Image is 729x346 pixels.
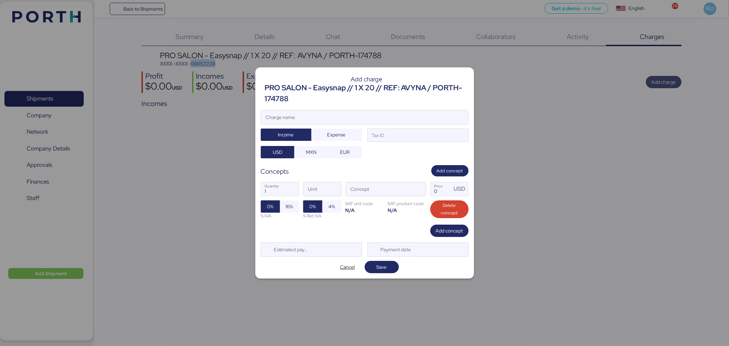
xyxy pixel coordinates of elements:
button: Add concept [431,165,469,176]
button: Add concept [430,225,469,237]
span: Cancel [340,263,355,271]
div: SAT unit code [346,200,384,207]
button: 16% [280,200,299,213]
button: ConceptConcept [411,184,426,198]
span: 4% [328,202,335,211]
span: Delete concept [436,202,463,217]
span: Add concept [437,167,463,175]
span: MXN [306,148,316,156]
button: USD [261,146,295,158]
div: Tax ID [370,132,384,139]
button: EUR [328,146,362,158]
span: USD [273,148,282,156]
input: Price [431,182,452,196]
div: % Ret IVA [303,213,341,219]
input: Unit [303,182,341,196]
div: N/A [388,207,426,213]
div: Concepts [261,167,289,176]
button: 4% [322,200,341,213]
span: 0% [267,202,273,211]
span: Expense [327,131,346,139]
button: Income [261,129,311,141]
span: Income [278,131,294,139]
input: Concept [346,182,409,196]
button: Expense [311,129,362,141]
div: PRO SALON - Easysnap // 1 X 20 // REF: AVYNA / PORTH-174788 [265,82,469,105]
span: Save [377,263,387,271]
div: SAT product code [388,200,426,207]
input: Quantity [261,182,299,196]
div: Add charge [265,76,469,82]
div: USD [454,185,468,193]
button: MXN [294,146,328,158]
span: 16% [286,202,293,211]
button: Save [365,261,399,273]
div: N/A [346,207,384,213]
div: % IVA [261,213,299,219]
span: EUR [340,148,350,156]
button: 0% [303,200,322,213]
button: Cancel [330,261,365,273]
button: 0% [261,200,280,213]
input: Charge name [261,110,468,124]
button: Delete concept [430,200,469,218]
span: Add concept [436,227,463,235]
span: 0% [309,202,316,211]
